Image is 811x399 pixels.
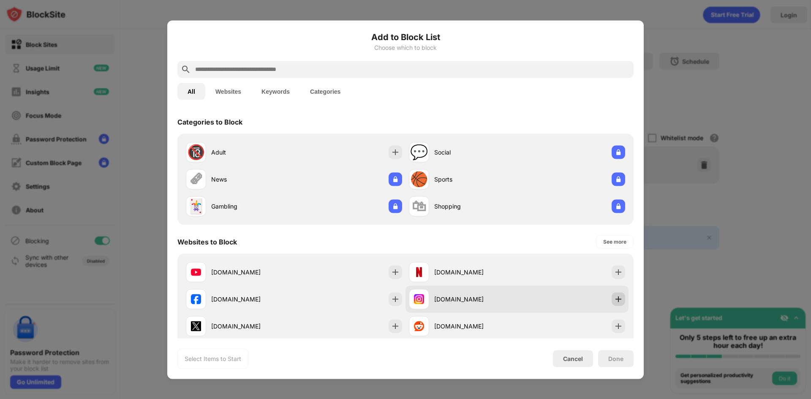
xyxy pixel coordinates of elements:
[434,175,517,184] div: Sports
[410,144,428,161] div: 💬
[563,355,583,362] div: Cancel
[181,64,191,74] img: search.svg
[187,198,205,215] div: 🃏
[211,295,294,304] div: [DOMAIN_NAME]
[211,148,294,157] div: Adult
[434,322,517,331] div: [DOMAIN_NAME]
[185,354,241,363] div: Select Items to Start
[300,83,351,100] button: Categories
[434,148,517,157] div: Social
[603,237,626,246] div: See more
[191,267,201,277] img: favicons
[211,175,294,184] div: News
[191,294,201,304] img: favicons
[177,117,242,126] div: Categories to Block
[412,198,426,215] div: 🛍
[608,355,623,362] div: Done
[177,44,634,51] div: Choose which to block
[410,171,428,188] div: 🏀
[211,322,294,331] div: [DOMAIN_NAME]
[434,295,517,304] div: [DOMAIN_NAME]
[211,268,294,277] div: [DOMAIN_NAME]
[205,83,251,100] button: Websites
[189,171,203,188] div: 🗞
[414,321,424,331] img: favicons
[191,321,201,331] img: favicons
[414,294,424,304] img: favicons
[251,83,300,100] button: Keywords
[177,237,237,246] div: Websites to Block
[177,30,634,43] h6: Add to Block List
[187,144,205,161] div: 🔞
[434,268,517,277] div: [DOMAIN_NAME]
[434,202,517,211] div: Shopping
[211,202,294,211] div: Gambling
[177,83,205,100] button: All
[414,267,424,277] img: favicons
